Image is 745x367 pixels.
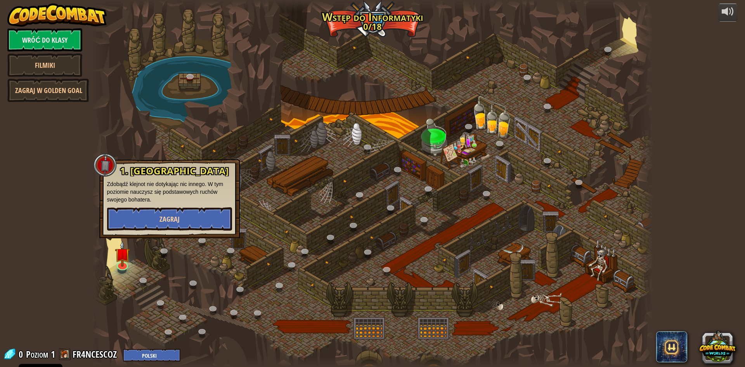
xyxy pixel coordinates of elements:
[51,348,55,360] span: 1
[120,164,229,177] span: 1. [GEOGRAPHIC_DATA]
[107,180,232,203] p: Zdobądź klejnot nie dotykając nic innego. W tym poziomie nauczysz się podstawowych ruchów swojego...
[7,28,82,52] a: Wróć do klasy
[73,348,119,360] a: FR4NCESCOZ
[7,79,89,102] a: Zagraj w Golden Goal
[107,207,232,231] button: Zagraj
[159,214,180,224] span: Zagraj
[19,348,25,360] span: 0
[26,348,48,361] span: Poziom
[718,3,738,22] button: Dopasuj głośność
[7,53,82,77] a: Filmiki
[7,3,107,27] img: CodeCombat - Learn how to code by playing a game
[115,241,130,267] img: level-banner-unstarted.png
